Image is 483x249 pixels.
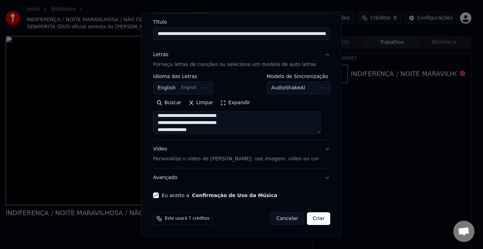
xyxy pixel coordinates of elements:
[266,74,330,79] label: Modelo de Sincronização
[270,212,304,225] button: Cancelar
[162,193,277,198] label: Eu aceito a
[153,168,330,187] button: Avançado
[153,140,330,168] button: VídeoPersonalize o vídeo de [PERSON_NAME]: use imagem, vídeo ou cor
[192,193,277,198] button: Eu aceito a
[185,97,217,108] button: Limpar
[153,74,330,140] div: LetrasForneça letras de canções ou selecione um modelo de auto letras
[153,97,185,108] button: Buscar
[153,19,330,24] label: Título
[153,61,316,68] p: Forneça letras de canções ou selecione um modelo de auto letras
[153,74,213,79] label: Idioma das Letras
[153,51,168,58] div: Letras
[217,97,254,108] button: Expandir
[153,155,319,162] p: Personalize o vídeo de [PERSON_NAME]: use imagem, vídeo ou cor
[165,216,209,221] span: Este usará 7 créditos
[153,146,319,162] div: Vídeo
[153,46,330,74] button: LetrasForneça letras de canções ou selecione um modelo de auto letras
[307,212,330,225] button: Criar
